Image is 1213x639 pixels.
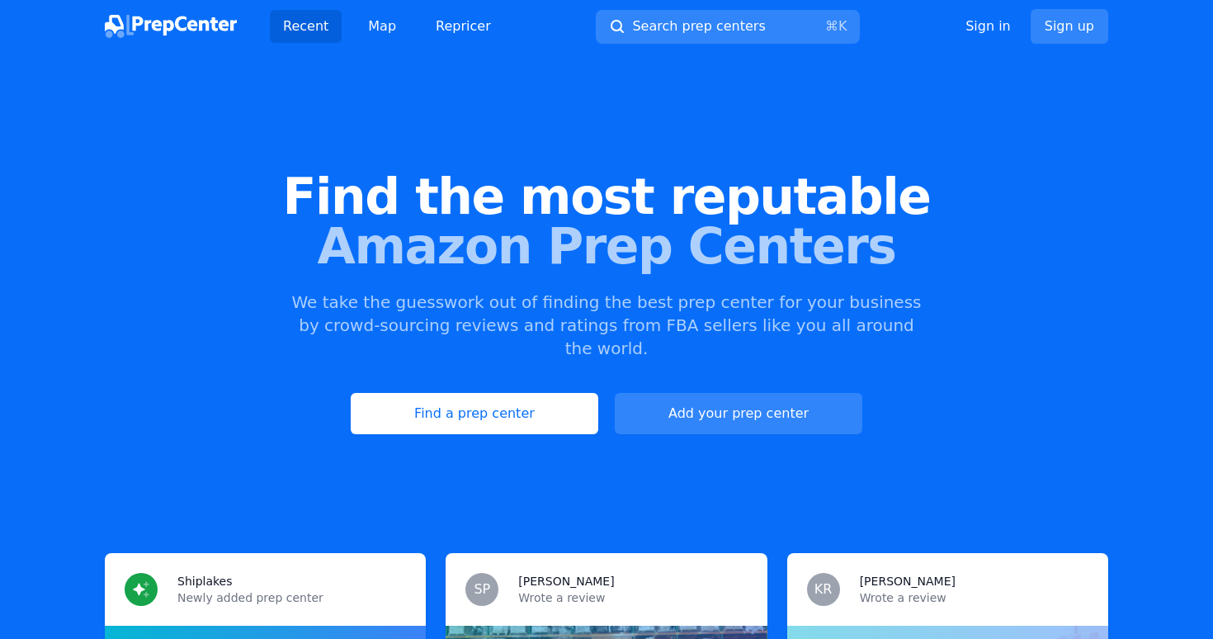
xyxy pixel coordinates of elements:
a: Add your prep center [615,393,862,434]
a: Find a prep center [351,393,598,434]
h3: [PERSON_NAME] [860,573,956,589]
span: Amazon Prep Centers [26,221,1187,271]
a: Repricer [422,10,504,43]
h3: Shiplakes [177,573,233,589]
a: Map [355,10,409,43]
h3: [PERSON_NAME] [518,573,614,589]
a: Recent [270,10,342,43]
kbd: ⌘ [825,18,838,34]
a: Sign in [965,17,1011,36]
p: Wrote a review [860,589,1088,606]
span: Find the most reputable [26,172,1187,221]
kbd: K [838,18,847,34]
span: Search prep centers [632,17,765,36]
p: We take the guesswork out of finding the best prep center for your business by crowd-sourcing rev... [290,291,923,360]
span: KR [814,583,833,596]
button: Search prep centers⌘K [596,10,860,44]
p: Newly added prep center [177,589,406,606]
a: Sign up [1031,9,1108,44]
p: Wrote a review [518,589,747,606]
img: PrepCenter [105,15,237,38]
span: SP [474,583,490,596]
